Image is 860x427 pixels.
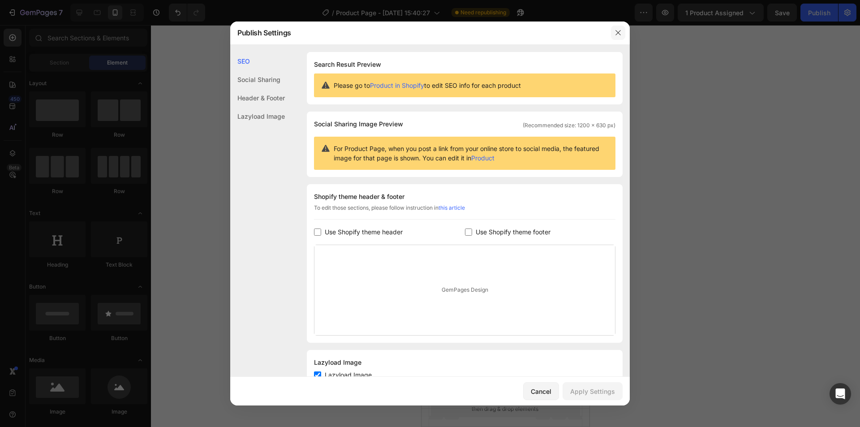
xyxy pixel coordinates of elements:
[314,245,615,335] div: GemPages Design
[334,81,521,90] span: Please go to to edit SEO info for each product
[314,204,615,220] div: To edit those sections, please follow instruction in
[1,22,167,29] p: 🌍 ENVÍO GRATUITO / FREE SHIPPING 🌍
[50,380,117,388] span: then drag & drop elements
[8,288,50,298] span: Add section
[325,227,403,237] span: Use Shopify theme header
[66,237,113,244] div: Drop element here
[99,193,105,198] button: Dot
[60,349,107,358] span: from URL or image
[334,144,608,163] span: For Product Page, when you post a link from your online store to social media, the featured image...
[230,52,285,70] div: SEO
[531,387,551,396] div: Cancel
[60,338,107,348] div: Generate layout
[523,382,559,400] button: Cancel
[471,154,494,162] a: Product
[314,357,615,368] div: Lazyload Image
[230,70,285,89] div: Social Sharing
[64,193,69,198] button: Dot
[523,121,615,129] span: (Recommended size: 1200 x 630 px)
[125,80,204,185] img: image_demo.jpg
[314,119,403,129] span: Social Sharing Image Preview
[570,387,615,396] div: Apply Settings
[370,82,424,89] a: Product in Shopify
[325,370,372,380] span: Lazyload Image
[230,89,285,107] div: Header & Footer
[57,369,112,378] div: Add blank section
[314,59,615,70] h1: Search Result Preview
[53,319,114,327] span: inspired by CRO experts
[7,120,32,145] button: Carousel Back Arrow
[136,120,161,145] button: Carousel Next Arrow
[830,383,851,405] div: Open Intercom Messenger
[314,191,615,202] div: Shopify theme header & footer
[439,204,465,211] a: this article
[230,21,606,44] div: Publish Settings
[90,193,96,198] button: Dot
[230,107,285,125] div: Lazyload Image
[57,308,111,317] div: Choose templates
[45,4,105,13] span: iPhone 13 Mini ( 375 px)
[73,193,78,198] button: Dot
[82,193,87,198] button: Dot
[53,17,116,80] img: image_demo.jpg
[13,80,92,185] img: image_demo.jpg
[563,382,623,400] button: Apply Settings
[476,227,550,237] span: Use Shopify theme footer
